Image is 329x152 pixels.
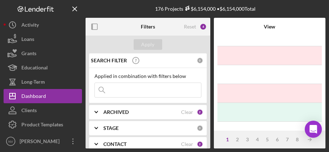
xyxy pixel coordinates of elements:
button: Activity [4,18,82,32]
div: 5 [263,137,273,142]
button: Dashboard [4,89,82,103]
div: Clients [21,103,37,119]
div: Educational [21,61,48,77]
div: Loans [21,32,34,48]
div: Product Templates [21,117,63,133]
div: Apply [142,39,155,50]
div: $6,154,000 [184,6,216,12]
b: Filters [141,24,155,30]
div: Reset [184,24,196,30]
b: ARCHIVED [103,109,129,115]
div: Clear [181,141,193,147]
b: SEARCH FILTER [91,58,127,63]
div: Open Intercom Messenger [305,121,322,138]
div: 0 [197,57,203,64]
div: [PERSON_NAME] [18,134,64,150]
div: Applied in combination with filters below [94,73,201,79]
div: 6 [273,137,283,142]
div: 2 [197,109,203,115]
div: 0 [197,125,203,131]
b: CONTACT [103,141,127,147]
button: Grants [4,46,82,61]
button: Long-Term [4,75,82,89]
div: 3 [243,137,253,142]
button: Apply [134,39,162,50]
div: Clear [181,109,193,115]
div: Dashboard [21,89,46,105]
div: View [226,24,314,30]
div: Grants [21,46,36,62]
text: NV [8,140,13,143]
button: Educational [4,61,82,75]
div: 1 [223,137,233,142]
div: 7 [283,137,293,142]
div: 2 [233,137,243,142]
div: 176 Projects • $6,154,000 Total [155,6,256,12]
div: Activity [21,18,39,34]
button: Loans [4,32,82,46]
b: STAGE [103,125,119,131]
button: Product Templates [4,117,82,132]
div: 4 [200,23,207,30]
div: 8 [293,137,303,142]
div: Long-Term [21,75,45,91]
button: NV[PERSON_NAME] [4,134,82,148]
div: 4 [253,137,263,142]
button: Clients [4,103,82,117]
div: 2 [197,141,203,147]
